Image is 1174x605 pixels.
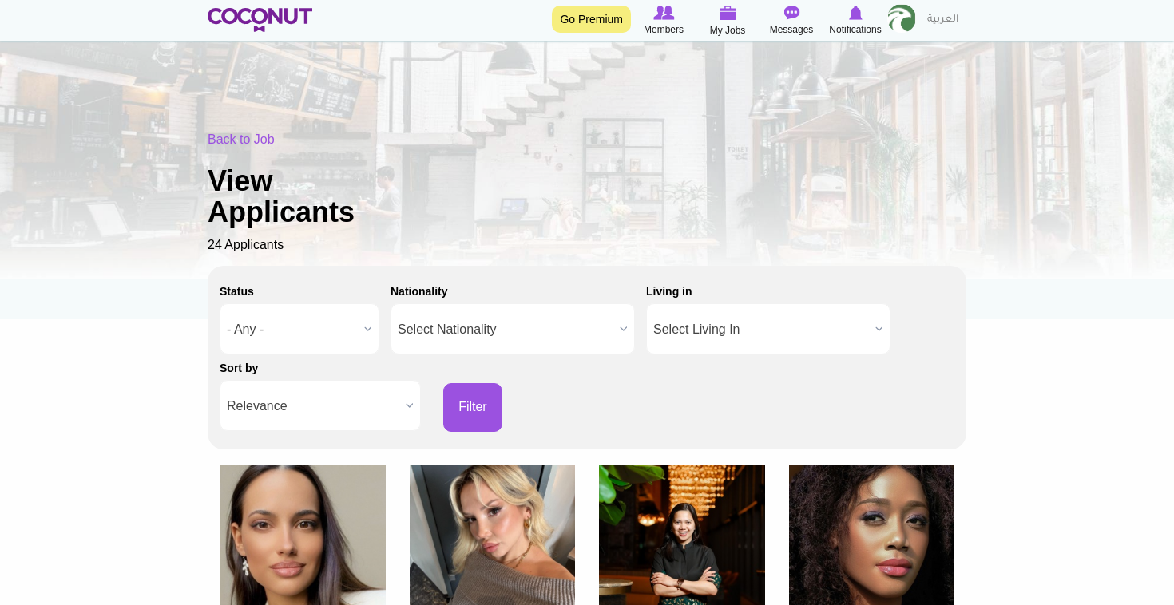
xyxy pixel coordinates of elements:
[919,4,966,36] a: العربية
[443,383,502,432] button: Filter
[829,22,881,38] span: Notifications
[849,6,863,20] img: Notifications
[208,8,312,32] img: Home
[770,22,814,38] span: Messages
[823,4,887,38] a: Notifications Notifications
[646,283,692,299] label: Living in
[632,4,696,38] a: Browse Members Members
[220,283,254,299] label: Status
[552,6,631,33] a: Go Premium
[644,22,684,38] span: Members
[391,283,448,299] label: Nationality
[710,22,746,38] span: My Jobs
[719,6,736,20] img: My Jobs
[653,304,869,355] span: Select Living In
[227,304,358,355] span: - Any -
[783,6,799,20] img: Messages
[220,360,258,376] label: Sort by
[227,381,399,432] span: Relevance
[398,304,613,355] span: Select Nationality
[208,131,966,255] div: 24 Applicants
[653,6,674,20] img: Browse Members
[208,132,275,146] a: Back to Job
[696,4,760,38] a: My Jobs My Jobs
[760,4,823,38] a: Messages Messages
[208,165,407,228] h1: View Applicants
